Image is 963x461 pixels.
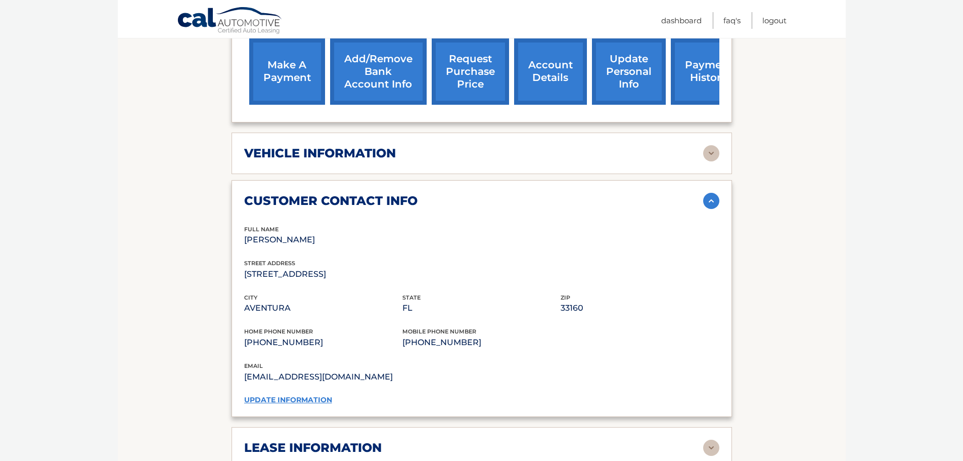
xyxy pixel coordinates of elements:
[244,294,257,301] span: city
[330,38,427,105] a: Add/Remove bank account info
[244,260,295,267] span: street address
[249,38,325,105] a: make a payment
[762,12,787,29] a: Logout
[244,336,402,350] p: [PHONE_NUMBER]
[244,233,402,247] p: [PERSON_NAME]
[402,328,476,335] span: mobile phone number
[177,7,283,36] a: Cal Automotive
[561,301,719,315] p: 33160
[244,193,418,208] h2: customer contact info
[561,294,570,301] span: zip
[432,38,509,105] a: request purchase price
[244,370,482,384] p: [EMAIL_ADDRESS][DOMAIN_NAME]
[703,440,719,456] img: accordion-rest.svg
[244,301,402,315] p: AVENTURA
[671,38,747,105] a: payment history
[402,336,561,350] p: [PHONE_NUMBER]
[244,267,402,281] p: [STREET_ADDRESS]
[592,38,666,105] a: update personal info
[244,226,279,233] span: full name
[703,193,719,209] img: accordion-active.svg
[244,395,332,404] a: update information
[402,294,421,301] span: state
[244,146,396,161] h2: vehicle information
[723,12,741,29] a: FAQ's
[402,301,561,315] p: FL
[244,328,313,335] span: home phone number
[661,12,702,29] a: Dashboard
[244,440,382,455] h2: lease information
[514,38,587,105] a: account details
[703,145,719,161] img: accordion-rest.svg
[244,362,263,369] span: email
